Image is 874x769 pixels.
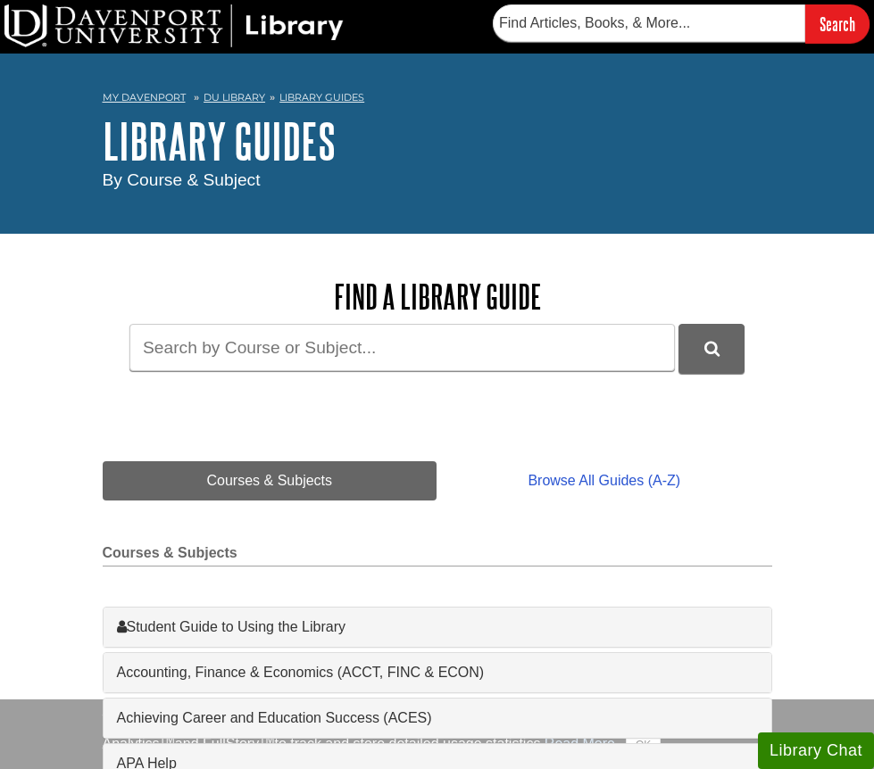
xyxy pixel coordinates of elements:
[117,707,758,729] a: Achieving Career and Education Success (ACES)
[103,278,772,315] h2: Find a Library Guide
[103,114,772,168] h1: Library Guides
[805,4,870,43] input: Search
[4,4,344,47] img: DU Library
[103,545,772,566] h2: Courses & Subjects
[704,341,720,357] i: Search Library Guides
[758,732,874,769] button: Library Chat
[493,4,805,42] input: Find Articles, Books, & More...
[103,168,772,194] div: By Course & Subject
[129,324,675,371] input: Search by Course or Subject...
[103,86,772,114] nav: breadcrumb
[437,461,771,500] a: Browse All Guides (A-Z)
[103,461,437,500] a: Courses & Subjects
[103,90,186,105] a: My Davenport
[117,662,758,683] a: Accounting, Finance & Economics (ACCT, FINC & ECON)
[279,91,364,103] a: Library Guides
[493,4,870,43] form: Searches DU Library's articles, books, and more
[204,91,265,103] a: DU Library
[117,616,758,638] a: Student Guide to Using the Library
